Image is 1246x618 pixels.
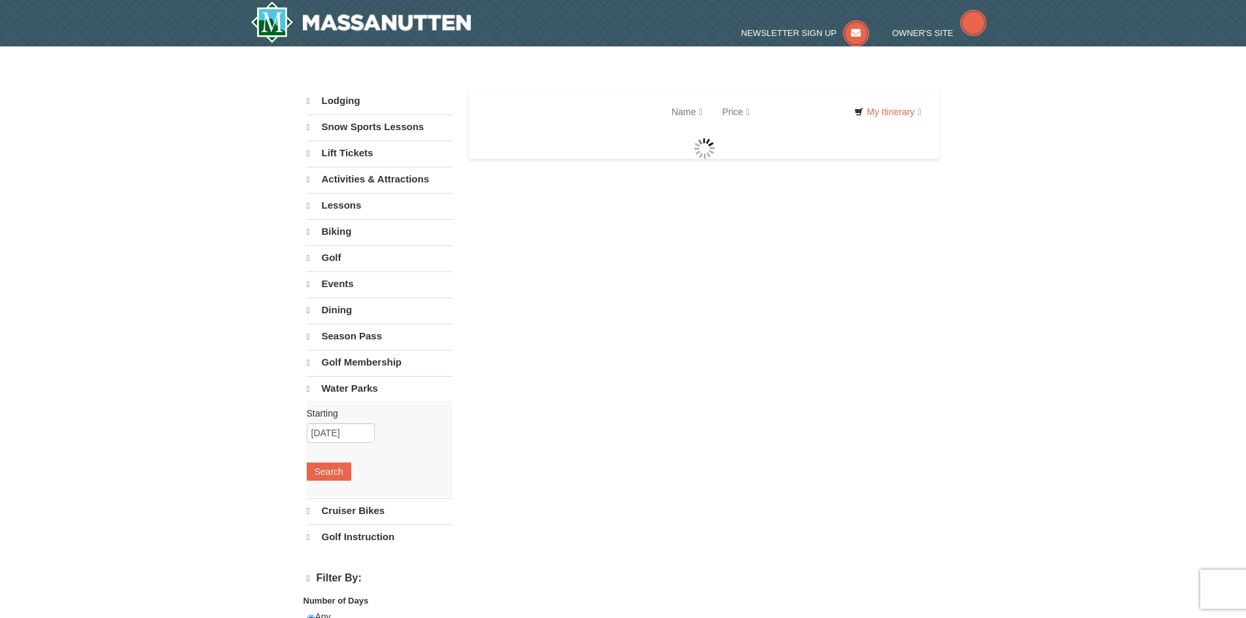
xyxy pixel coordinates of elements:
label: Starting [307,407,443,420]
a: Owner's Site [892,28,986,38]
img: Massanutten Resort Logo [251,1,472,43]
strong: Number of Days [303,596,369,606]
a: Water Parks [307,376,453,401]
a: Events [307,271,453,296]
a: Biking [307,219,453,244]
h4: Filter By: [307,572,453,585]
a: Name [662,99,712,125]
a: Activities & Attractions [307,167,453,192]
a: Cruiser Bikes [307,498,453,523]
button: Search [307,462,351,481]
span: Newsletter Sign Up [741,28,837,38]
a: Massanutten Resort [251,1,472,43]
a: My Itinerary [846,102,929,122]
a: Golf Instruction [307,524,453,549]
a: Season Pass [307,324,453,349]
a: Lessons [307,193,453,218]
span: Owner's Site [892,28,954,38]
a: Dining [307,298,453,322]
img: wait gif [694,138,715,159]
a: Golf [307,245,453,270]
a: Price [712,99,759,125]
a: Golf Membership [307,350,453,375]
a: Lift Tickets [307,141,453,165]
a: Snow Sports Lessons [307,114,453,139]
a: Newsletter Sign Up [741,28,869,38]
a: Lodging [307,89,453,113]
